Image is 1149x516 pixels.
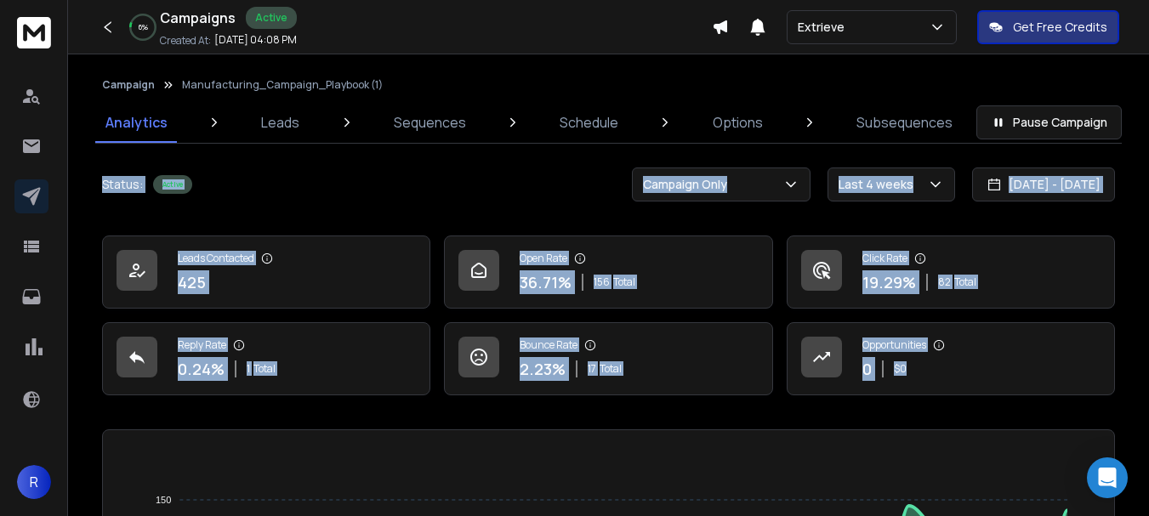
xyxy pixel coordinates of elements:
[972,167,1115,201] button: [DATE] - [DATE]
[444,235,772,309] a: Open Rate36.71%156Total
[1087,457,1128,498] div: Open Intercom Messenger
[798,19,851,36] p: Extrieve
[862,270,916,294] p: 19.29 %
[787,235,1115,309] a: Click Rate19.29%82Total
[17,465,51,499] button: R
[178,252,254,265] p: Leads Contacted
[160,8,236,28] h1: Campaigns
[95,102,178,143] a: Analytics
[102,322,430,395] a: Reply Rate0.24%1Total
[1013,19,1107,36] p: Get Free Credits
[600,362,622,376] span: Total
[954,275,976,289] span: Total
[178,338,226,352] p: Reply Rate
[251,102,310,143] a: Leads
[214,33,297,47] p: [DATE] 04:08 PM
[594,275,610,289] span: 156
[862,252,907,265] p: Click Rate
[246,7,297,29] div: Active
[160,34,211,48] p: Created At:
[643,176,734,193] p: Campaign Only
[976,105,1122,139] button: Pause Campaign
[156,495,171,505] tspan: 150
[862,357,872,381] p: 0
[938,275,951,289] span: 82
[894,362,907,376] p: $ 0
[549,102,629,143] a: Schedule
[839,176,920,193] p: Last 4 weeks
[153,175,192,194] div: Active
[384,102,476,143] a: Sequences
[444,322,772,395] a: Bounce Rate2.23%17Total
[520,270,572,294] p: 36.71 %
[102,235,430,309] a: Leads Contacted425
[520,338,577,352] p: Bounce Rate
[588,362,596,376] span: 17
[560,112,618,133] p: Schedule
[178,357,225,381] p: 0.24 %
[787,322,1115,395] a: Opportunities0$0
[139,22,148,32] p: 6 %
[702,102,773,143] a: Options
[713,112,763,133] p: Options
[102,78,155,92] button: Campaign
[394,112,466,133] p: Sequences
[846,102,963,143] a: Subsequences
[105,112,168,133] p: Analytics
[102,176,143,193] p: Status:
[253,362,276,376] span: Total
[520,357,566,381] p: 2.23 %
[261,112,299,133] p: Leads
[856,112,953,133] p: Subsequences
[977,10,1119,44] button: Get Free Credits
[247,362,250,376] span: 1
[182,78,383,92] p: Manufacturing_Campaign_Playbook (1)
[613,275,635,289] span: Total
[862,338,926,352] p: Opportunities
[520,252,567,265] p: Open Rate
[178,270,206,294] p: 425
